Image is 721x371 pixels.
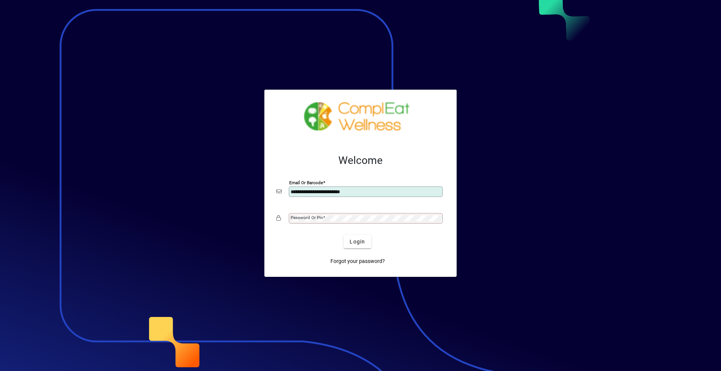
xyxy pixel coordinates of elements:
[344,235,371,248] button: Login
[276,154,445,167] h2: Welcome
[289,180,323,185] mat-label: Email or Barcode
[330,257,385,265] span: Forgot your password?
[350,238,365,246] span: Login
[327,254,388,268] a: Forgot your password?
[291,215,323,220] mat-label: Password or Pin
